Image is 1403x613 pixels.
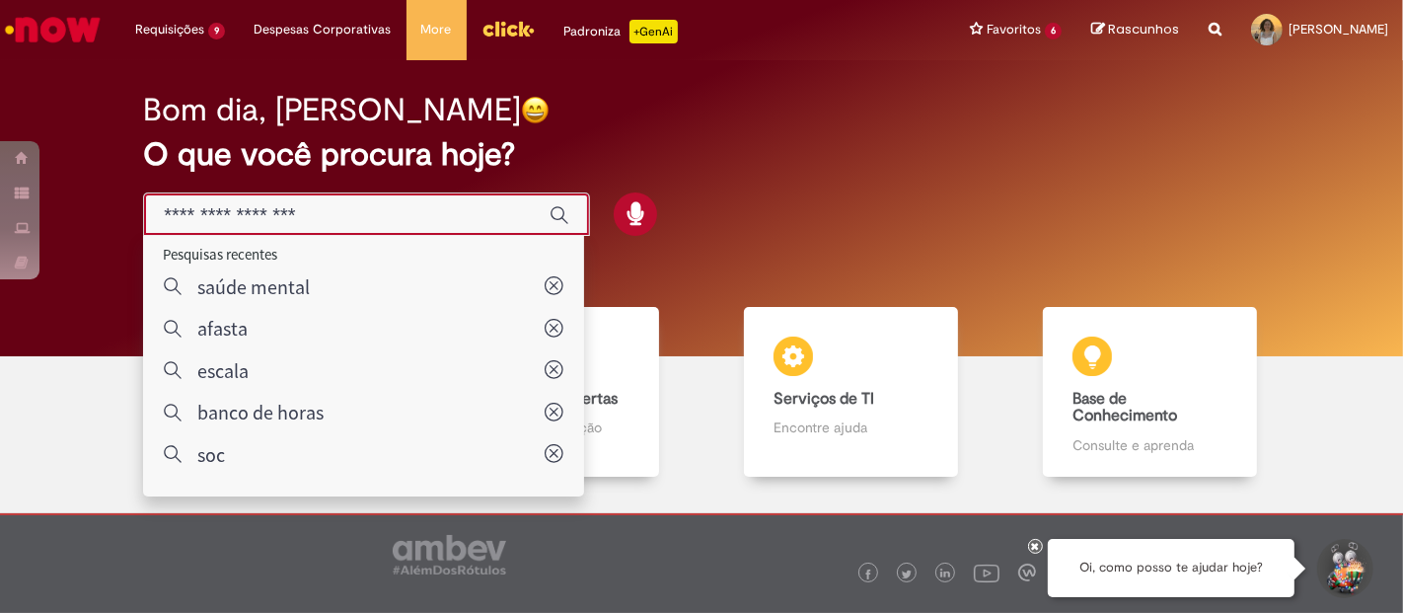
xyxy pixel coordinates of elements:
[1048,539,1294,597] div: Oi, como posso te ajudar hoje?
[255,20,392,39] span: Despesas Corporativas
[421,20,452,39] span: More
[1108,20,1179,38] span: Rascunhos
[701,307,1000,478] a: Serviços de TI Encontre ajuda
[1045,23,1062,39] span: 6
[143,93,521,127] h2: Bom dia, [PERSON_NAME]
[1000,307,1299,478] a: Base de Conhecimento Consulte e aprenda
[481,14,535,43] img: click_logo_yellow_360x200.png
[902,570,912,579] img: logo_footer_twitter.png
[774,418,928,437] p: Encontre ajuda
[393,535,506,575] img: logo_footer_ambev_rotulo_gray.png
[1072,435,1227,455] p: Consulte e aprenda
[564,20,678,43] div: Padroniza
[629,20,678,43] p: +GenAi
[774,389,874,409] b: Serviços de TI
[863,570,873,579] img: logo_footer_facebook.png
[1314,539,1373,598] button: Iniciar Conversa de Suporte
[1289,21,1388,38] span: [PERSON_NAME]
[974,560,999,585] img: logo_footer_youtube.png
[135,20,204,39] span: Requisições
[143,137,1260,172] h2: O que você procura hoje?
[208,23,225,39] span: 9
[2,10,104,49] img: ServiceNow
[104,307,403,478] a: Tirar dúvidas Tirar dúvidas com Lupi Assist e Gen Ai
[475,389,618,409] b: Catálogo de Ofertas
[940,569,950,580] img: logo_footer_linkedin.png
[1018,564,1036,581] img: logo_footer_workplace.png
[1072,389,1177,426] b: Base de Conhecimento
[1091,21,1179,39] a: Rascunhos
[521,96,550,124] img: happy-face.png
[987,20,1041,39] span: Favoritos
